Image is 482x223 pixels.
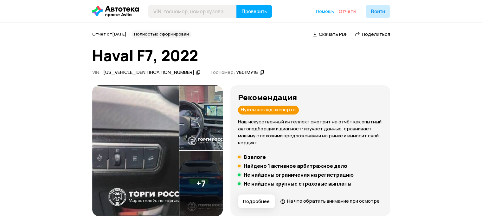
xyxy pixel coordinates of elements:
[92,31,126,37] span: Отчёт от [DATE]
[319,31,347,37] span: Скачать PDF
[132,30,191,38] div: Полностью сформирован
[362,31,390,37] span: Поделиться
[92,47,390,64] h1: Haval F7, 2022
[316,8,334,14] span: Помощь
[244,180,351,187] h5: Не найдены крупные страховые выплаты
[236,69,258,76] div: У801МУ18
[280,198,380,204] a: На что обратить внимание при осмотре
[355,31,390,37] a: Поделиться
[316,8,334,15] a: Помощь
[243,198,270,205] span: Подробнее
[244,163,347,169] h5: Найдено 1 активное арбитражное дело
[238,106,299,115] div: Нужен взгляд эксперта
[244,172,354,178] h5: Не найдены ограничения на регистрацию
[238,194,275,208] button: Подробнее
[313,31,347,37] a: Скачать PDF
[366,5,390,18] button: Войти
[236,5,272,18] button: Проверить
[103,69,194,76] div: [US_VEHICLE_IDENTIFICATION_NUMBER]
[339,8,356,14] span: Отчёты
[210,69,235,75] span: Госномер:
[287,198,380,204] span: На что обратить внимание при осмотре
[238,93,382,102] h3: Рекомендация
[371,9,385,14] span: Войти
[244,154,266,160] h5: В залоге
[148,5,237,18] input: VIN, госномер, номер кузова
[241,9,267,14] span: Проверить
[92,69,101,75] span: VIN :
[339,8,356,15] a: Отчёты
[238,118,382,146] p: Наш искусственный интеллект смотрит на отчёт как опытный автоподборщик и диагност: изучает данные...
